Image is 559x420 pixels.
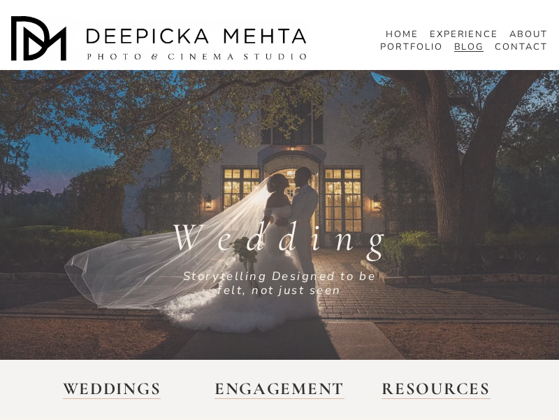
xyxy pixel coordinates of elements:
[386,29,419,41] a: HOME
[63,378,161,399] a: WEDDINGS
[509,29,548,41] a: ABOUT
[11,16,312,65] img: Austin Wedding Photographer - Deepicka Mehta Photography &amp; Cinematography
[380,41,443,54] a: PORTFOLIO
[170,213,386,261] em: W e d d i n g
[454,41,484,54] a: folder dropdown
[183,268,381,298] em: Storytelling Designed to be felt, not just seen
[454,42,484,53] span: BLOG
[495,41,548,54] a: CONTACT
[215,378,344,399] a: ENGAGEMENT
[430,29,499,41] a: EXPERIENCE
[382,378,490,399] a: RESOURCES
